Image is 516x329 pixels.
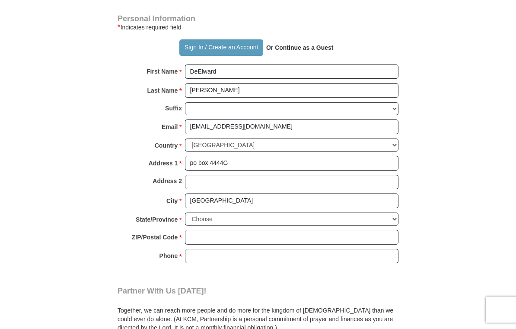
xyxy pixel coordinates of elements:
h4: Personal Information [118,16,398,23]
span: Partner With Us [DATE]! [118,287,207,296]
strong: Address 2 [153,175,182,187]
strong: Country [155,140,178,152]
strong: State/Province [136,214,178,226]
strong: Email [162,121,178,133]
strong: Last Name [147,85,178,97]
strong: Address 1 [149,158,178,170]
strong: Suffix [165,103,182,115]
div: Indicates required field [118,23,398,33]
strong: Phone [159,250,178,262]
strong: City [166,195,178,207]
strong: ZIP/Postal Code [132,232,178,244]
button: Sign In / Create an Account [179,40,263,56]
strong: Or Continue as a Guest [266,45,334,52]
strong: First Name [147,66,178,78]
